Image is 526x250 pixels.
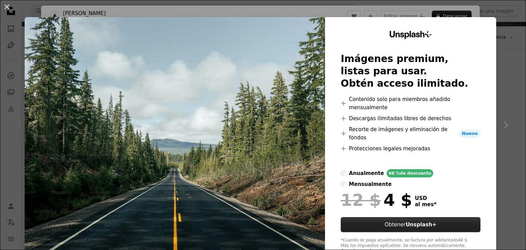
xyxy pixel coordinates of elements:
h2: Imágenes premium, listas para usar. Obtén acceso ilimitado. [341,53,480,90]
li: Recorte de imágenes y eliminación de fondos [341,125,480,142]
div: mensualmente [349,180,391,188]
li: Contenido solo para miembros añadido mensualmente [341,95,480,112]
span: 12 $ [341,191,381,209]
li: Descargas ilimitadas libres de derechos [341,114,480,123]
span: Nuevo [459,129,480,138]
input: anualmente66 %de descuento [341,171,346,176]
div: 66 % de descuento [387,169,433,177]
li: Protecciones legales mejoradas [341,145,480,153]
button: ObtenerUnsplash+ [341,217,480,232]
div: anualmente [349,169,384,177]
span: al mes * [415,201,437,208]
input: mensualmente [341,182,346,187]
div: 4 $ [341,191,412,209]
strong: Unsplash+ [406,222,437,228]
span: USD [415,195,437,201]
